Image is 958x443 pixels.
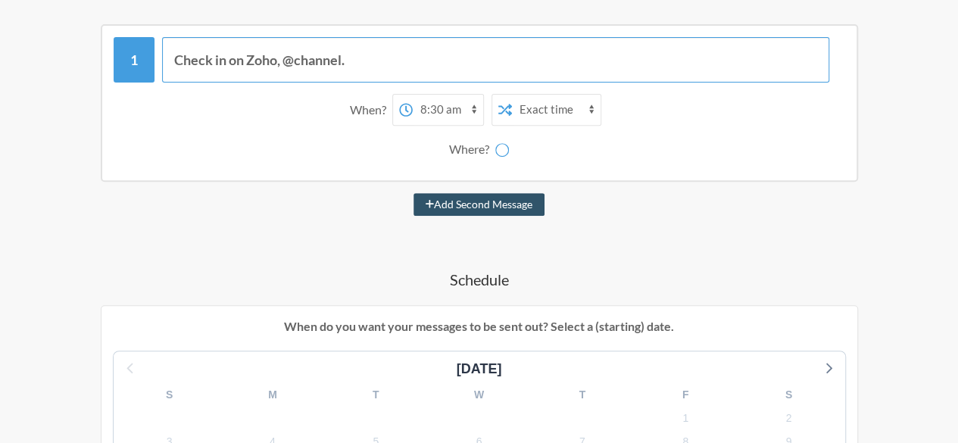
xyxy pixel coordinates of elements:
[778,407,799,429] span: Tuesday, September 2, 2025
[531,383,634,407] div: T
[162,37,829,83] input: Message
[451,359,508,379] div: [DATE]
[221,383,324,407] div: M
[634,383,737,407] div: F
[324,383,427,407] div: T
[118,383,221,407] div: S
[350,94,392,126] div: When?
[427,383,530,407] div: W
[675,407,696,429] span: Monday, September 1, 2025
[449,133,495,165] div: Where?
[113,317,846,335] p: When do you want your messages to be sent out? Select a (starting) date.
[413,193,545,216] button: Add Second Message
[45,269,913,290] h4: Schedule
[737,383,840,407] div: S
